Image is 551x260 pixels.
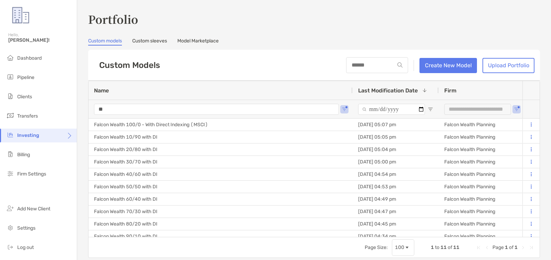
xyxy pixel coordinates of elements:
[17,74,34,80] span: Pipeline
[89,168,353,180] div: Falcon Wealth 40/60 with DI
[89,230,353,242] div: Falcon Wealth 90/10 with DI
[419,58,477,73] a: Create New Model
[482,58,534,73] button: Upload Portfolio
[439,168,525,180] div: Falcon Wealth Planning
[6,169,14,178] img: firm-settings icon
[439,119,525,131] div: Falcon Wealth Planning
[392,239,414,256] div: Page Size
[89,119,353,131] div: Falcon Wealth 100/0 - With Direct Indexing (MSCI)
[17,225,35,231] span: Settings
[353,143,439,156] div: [DATE] 05:04 pm
[492,244,504,250] span: Page
[476,245,481,250] div: First Page
[448,244,452,250] span: of
[88,11,540,27] h3: Portfolio
[6,53,14,62] img: dashboard icon
[365,244,388,250] div: Page Size:
[353,230,439,242] div: [DATE] 04:34 pm
[529,245,534,250] div: Last Page
[353,181,439,193] div: [DATE] 04:53 pm
[89,181,353,193] div: Falcon Wealth 50/50 with DI
[17,171,46,177] span: Firm Settings
[353,206,439,218] div: [DATE] 04:47 pm
[89,193,353,205] div: Falcon Wealth 60/40 with DI
[89,131,353,143] div: Falcon Wealth 10/90 with DI
[439,218,525,230] div: Falcon Wealth Planning
[353,156,439,168] div: [DATE] 05:00 pm
[89,143,353,156] div: Falcon Wealth 20/80 with DI
[520,245,526,250] div: Next Page
[17,132,39,138] span: Investing
[8,3,33,28] img: Zoe Logo
[6,243,14,251] img: logout icon
[439,143,525,156] div: Falcon Wealth Planning
[17,206,50,212] span: Add New Client
[431,244,434,250] span: 1
[6,150,14,158] img: billing icon
[505,244,508,250] span: 1
[17,94,32,100] span: Clients
[6,92,14,100] img: clients icon
[6,223,14,232] img: settings icon
[439,181,525,193] div: Falcon Wealth Planning
[453,244,459,250] span: 11
[428,107,433,112] button: Open Filter Menu
[6,131,14,139] img: investing icon
[6,204,14,212] img: add_new_client icon
[94,104,339,115] input: Name Filter Input
[353,218,439,230] div: [DATE] 04:45 pm
[17,152,30,158] span: Billing
[484,245,490,250] div: Previous Page
[94,87,109,94] span: Name
[358,87,418,94] span: Last Modification Date
[89,218,353,230] div: Falcon Wealth 80/20 with DI
[514,107,519,112] button: Open Filter Menu
[444,87,456,94] span: Firm
[439,230,525,242] div: Falcon Wealth Planning
[395,244,404,250] div: 100
[353,193,439,205] div: [DATE] 04:49 pm
[353,131,439,143] div: [DATE] 05:05 pm
[509,244,513,250] span: of
[6,111,14,120] img: transfers icon
[89,206,353,218] div: Falcon Wealth 70/30 with DI
[6,73,14,81] img: pipeline icon
[8,37,73,43] span: [PERSON_NAME]!
[88,38,122,46] a: Custom models
[439,156,525,168] div: Falcon Wealth Planning
[353,119,439,131] div: [DATE] 05:07 pm
[397,62,403,68] img: input icon
[177,38,219,46] a: Model Marketplace
[99,60,160,70] h5: Custom Models
[439,131,525,143] div: Falcon Wealth Planning
[17,113,38,119] span: Transfers
[435,244,439,250] span: to
[17,55,42,61] span: Dashboard
[439,206,525,218] div: Falcon Wealth Planning
[353,168,439,180] div: [DATE] 04:54 pm
[440,244,447,250] span: 11
[439,193,525,205] div: Falcon Wealth Planning
[358,104,425,115] input: Last Modification Date Filter Input
[514,244,518,250] span: 1
[89,156,353,168] div: Falcon Wealth 30/70 with DI
[132,38,167,46] a: Custom sleeves
[342,107,347,112] button: Open Filter Menu
[17,244,34,250] span: Log out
